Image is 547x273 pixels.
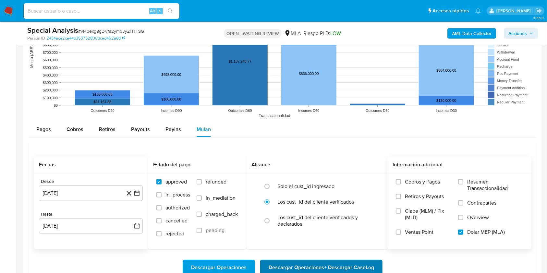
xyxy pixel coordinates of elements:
[164,6,177,16] button: search-icon
[432,7,469,14] span: Accesos rápidos
[224,29,282,38] p: OPEN - WAITING REVIEW
[150,8,155,14] span: Alt
[535,7,542,14] a: Salir
[159,8,161,14] span: s
[508,28,527,39] span: Acciones
[284,30,301,37] div: MLA
[78,28,144,34] span: # vMbexg8gDVfa2ym0JyZHTTSG
[475,8,481,14] a: Notificaciones
[504,28,538,39] button: Acciones
[330,30,341,37] span: LOW
[452,28,492,39] b: AML Data Collector
[46,35,125,41] a: 2434ace2ca44b3537b2800dced462a8d
[303,30,341,37] span: Riesgo PLD:
[24,7,179,15] input: Buscar usuario o caso...
[27,35,45,41] b: Person ID
[27,25,78,35] b: Special Analysis
[533,15,544,20] span: 3.156.0
[447,28,496,39] button: AML Data Collector
[496,8,533,14] p: agustina.viggiano@mercadolibre.com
